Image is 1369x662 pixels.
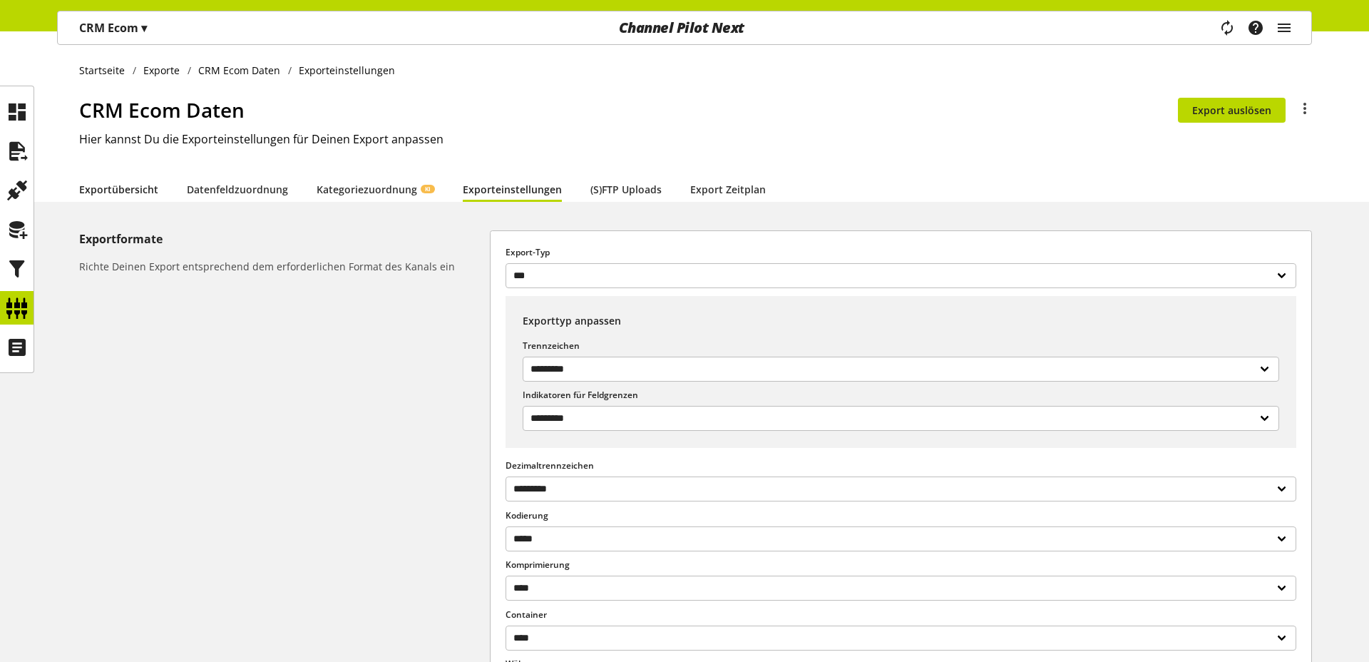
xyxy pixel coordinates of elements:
[690,182,766,197] a: Export Zeitplan
[523,389,638,401] span: Indikatoren für Feldgrenzen
[463,182,562,197] a: Exporteinstellungen
[79,19,147,36] p: CRM Ecom
[79,63,125,78] span: Startseite
[143,63,180,78] span: Exporte
[425,185,431,193] span: KI
[523,313,1279,340] h1: Exporttyp anpassen
[79,230,484,248] h5: Exportformate
[79,95,1178,125] h1: CRM Ecom Daten
[57,11,1312,45] nav: main navigation
[590,182,662,197] a: (S)FTP Uploads
[506,608,547,621] span: Container
[79,131,1312,148] h2: Hier kannst Du die Exporteinstellungen für Deinen Export anpassen
[506,509,548,521] span: Kodierung
[79,63,133,78] a: Startseite
[506,459,594,472] span: Dezimaltrennzeichen
[187,182,288,197] a: Datenfeldzuordnung
[523,340,580,352] span: Trennzeichen
[141,20,147,36] span: ▾
[79,182,158,197] a: Exportübersicht
[136,63,188,78] a: Exporte
[506,559,570,571] span: Komprimierung
[79,259,484,274] h6: Richte Deinen Export entsprechend dem erforderlichen Format des Kanals ein
[506,246,550,258] span: Export-Typ
[1192,103,1271,118] span: Export auslösen
[317,182,434,197] a: KategoriezuordnungKI
[1178,98,1286,123] button: Export auslösen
